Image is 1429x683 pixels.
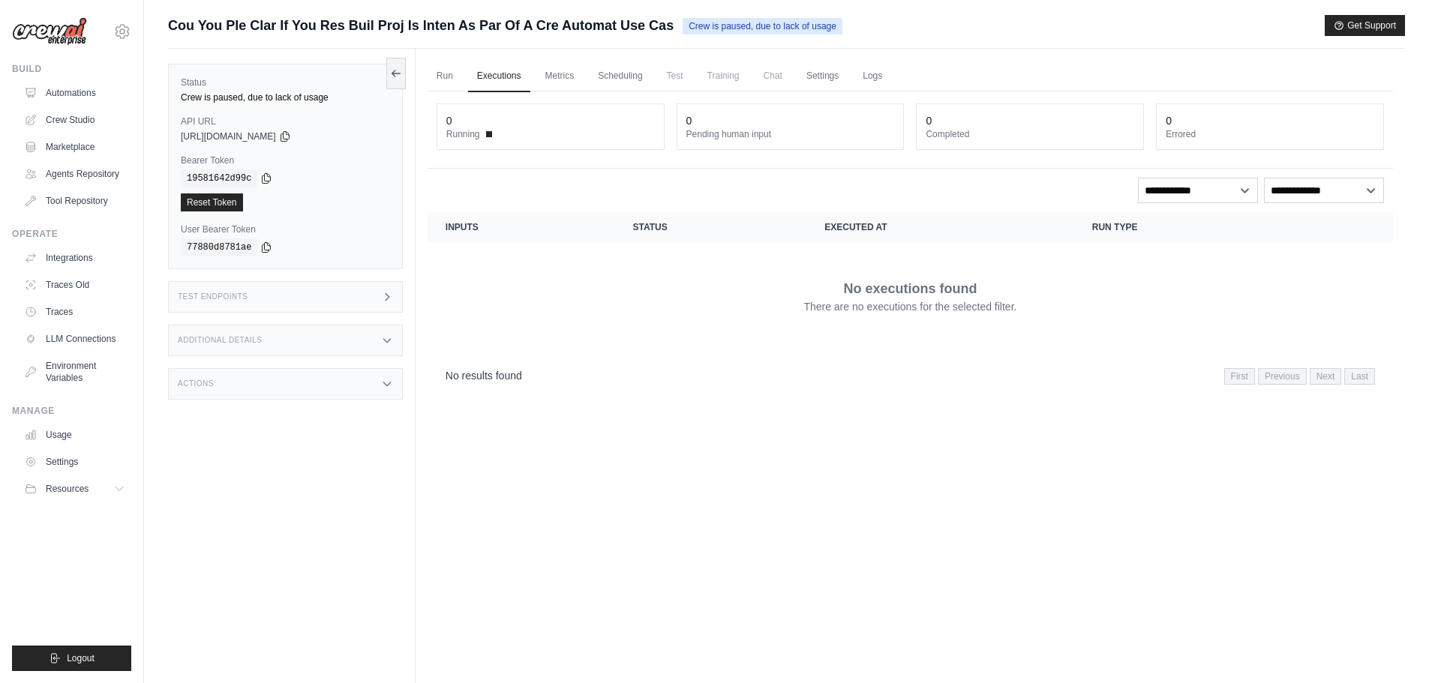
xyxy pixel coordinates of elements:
button: Get Support [1325,15,1405,36]
h3: Test Endpoints [178,292,248,301]
a: Automations [18,81,131,105]
a: Crew Studio [18,108,131,132]
h3: Additional Details [178,336,262,345]
button: Logout [12,646,131,671]
label: Status [181,76,390,88]
a: Settings [797,61,848,92]
a: Environment Variables [18,354,131,390]
div: 0 [446,113,452,128]
div: 0 [1166,113,1172,128]
code: 77880d8781ae [181,238,257,256]
section: Crew executions table [428,212,1393,394]
a: Logs [854,61,891,92]
nav: Pagination [428,356,1393,394]
span: Resources [46,483,89,495]
a: Integrations [18,246,131,270]
h3: Actions [178,379,214,388]
p: No executions found [843,278,977,299]
a: Reset Token [181,193,243,211]
th: Inputs [428,212,615,242]
span: Chat is not available until the deployment is complete [755,61,791,91]
span: First [1224,368,1255,385]
a: Settings [18,450,131,474]
span: Logout [67,652,95,664]
th: Executed at [806,212,1073,242]
dt: Pending human input [686,128,895,140]
dt: Completed [926,128,1134,140]
span: [URL][DOMAIN_NAME] [181,130,276,142]
div: Manage [12,405,131,417]
a: Metrics [536,61,584,92]
a: Tool Repository [18,189,131,213]
p: There are no executions for the selected filter. [803,299,1016,314]
span: Next [1310,368,1342,385]
code: 19581642d99c [181,169,257,187]
span: Test [658,61,692,91]
span: Training is not available until the deployment is complete [698,61,749,91]
p: No results found [446,368,522,383]
a: Executions [468,61,530,92]
th: Run Type [1074,212,1295,242]
img: Logo [12,17,87,46]
a: Scheduling [589,61,651,92]
a: Usage [18,423,131,447]
div: Crew is paused, due to lack of usage [181,91,390,103]
a: Traces [18,300,131,324]
span: Crew is paused, due to lack of usage [683,18,842,34]
label: User Bearer Token [181,223,390,235]
a: Marketplace [18,135,131,159]
a: LLM Connections [18,327,131,351]
span: Running [446,128,480,140]
a: Run [428,61,462,92]
nav: Pagination [1224,368,1375,385]
span: Previous [1258,368,1307,385]
span: Last [1344,368,1375,385]
div: Build [12,63,131,75]
dt: Errored [1166,128,1374,140]
a: Traces Old [18,273,131,297]
div: 0 [926,113,932,128]
th: Status [615,212,807,242]
label: API URL [181,115,390,127]
div: 0 [686,113,692,128]
div: Operate [12,228,131,240]
span: Cou You Ple Clar If You Res Buil Proj Is Inten As Par Of A Cre Automat Use Cas [168,15,674,36]
label: Bearer Token [181,154,390,166]
button: Resources [18,477,131,501]
a: Agents Repository [18,162,131,186]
